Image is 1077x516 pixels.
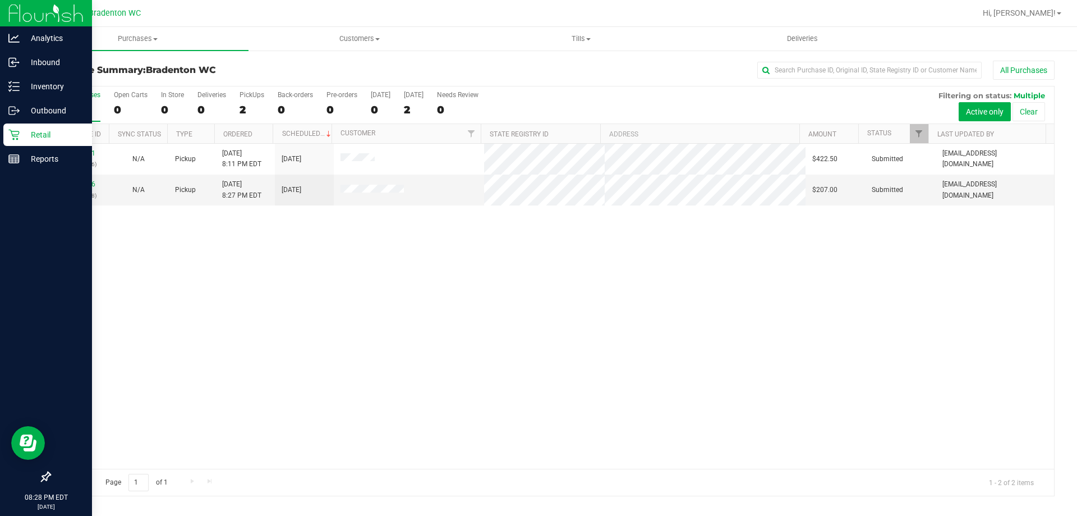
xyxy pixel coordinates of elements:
[132,155,145,163] span: Not Applicable
[20,80,87,93] p: Inventory
[942,179,1047,200] span: [EMAIL_ADDRESS][DOMAIN_NAME]
[20,56,87,69] p: Inbound
[462,124,481,143] a: Filter
[20,31,87,45] p: Analytics
[49,65,384,75] h3: Purchase Summary:
[27,34,248,44] span: Purchases
[5,503,87,511] p: [DATE]
[20,104,87,117] p: Outbound
[282,185,301,195] span: [DATE]
[278,103,313,116] div: 0
[757,62,982,79] input: Search Purchase ID, Original ID, State Registry ID or Customer Name...
[983,8,1056,17] span: Hi, [PERSON_NAME]!
[175,154,196,165] span: Pickup
[282,130,333,138] a: Scheduled
[8,57,20,68] inline-svg: Inbound
[993,61,1055,80] button: All Purchases
[11,426,45,460] iframe: Resource center
[8,33,20,44] inline-svg: Analytics
[132,186,145,194] span: Not Applicable
[132,154,145,165] button: N/A
[8,105,20,116] inline-svg: Outbound
[89,8,141,18] span: Bradenton WC
[600,124,799,144] th: Address
[161,91,184,99] div: In Store
[223,130,252,138] a: Ordered
[812,154,837,165] span: $422.50
[146,65,216,75] span: Bradenton WC
[175,185,196,195] span: Pickup
[371,103,390,116] div: 0
[240,91,264,99] div: PickUps
[938,91,1011,100] span: Filtering on status:
[326,103,357,116] div: 0
[20,152,87,166] p: Reports
[114,91,148,99] div: Open Carts
[128,474,149,491] input: 1
[222,148,261,170] span: [DATE] 8:11 PM EDT
[980,474,1043,491] span: 1 - 2 of 2 items
[772,34,833,44] span: Deliveries
[27,27,248,51] a: Purchases
[937,130,994,138] a: Last Updated By
[437,91,478,99] div: Needs Review
[872,185,903,195] span: Submitted
[5,492,87,503] p: 08:28 PM EDT
[872,154,903,165] span: Submitted
[1012,102,1045,121] button: Clear
[404,103,424,116] div: 2
[404,91,424,99] div: [DATE]
[132,185,145,195] button: N/A
[64,149,95,157] a: 11853161
[867,129,891,137] a: Status
[64,180,95,188] a: 11853236
[340,129,375,137] a: Customer
[248,27,470,51] a: Customers
[20,128,87,141] p: Retail
[959,102,1011,121] button: Active only
[197,91,226,99] div: Deliveries
[808,130,836,138] a: Amount
[942,148,1047,170] span: [EMAIL_ADDRESS][DOMAIN_NAME]
[437,103,478,116] div: 0
[114,103,148,116] div: 0
[96,474,177,491] span: Page of 1
[371,91,390,99] div: [DATE]
[471,34,691,44] span: Tills
[812,185,837,195] span: $207.00
[222,179,261,200] span: [DATE] 8:27 PM EDT
[161,103,184,116] div: 0
[326,91,357,99] div: Pre-orders
[240,103,264,116] div: 2
[197,103,226,116] div: 0
[910,124,928,143] a: Filter
[692,27,913,51] a: Deliveries
[490,130,549,138] a: State Registry ID
[1014,91,1045,100] span: Multiple
[8,129,20,140] inline-svg: Retail
[470,27,692,51] a: Tills
[282,154,301,165] span: [DATE]
[8,81,20,92] inline-svg: Inventory
[249,34,470,44] span: Customers
[278,91,313,99] div: Back-orders
[118,130,161,138] a: Sync Status
[176,130,192,138] a: Type
[8,153,20,165] inline-svg: Reports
